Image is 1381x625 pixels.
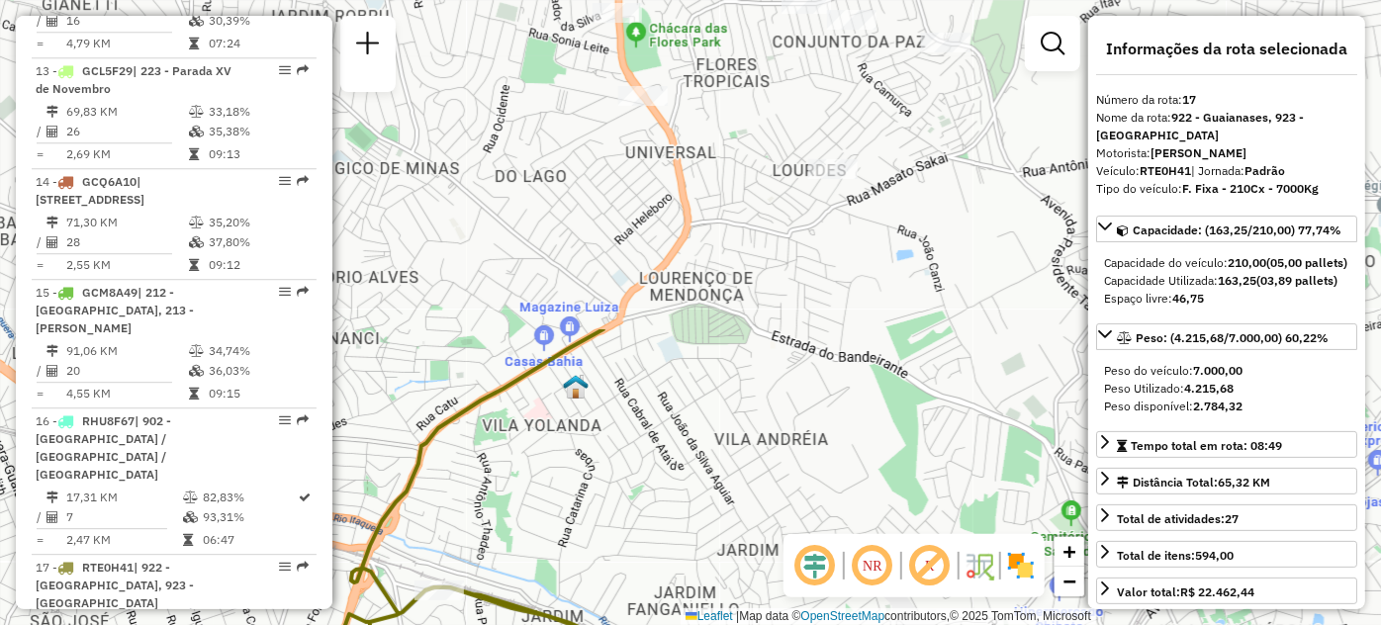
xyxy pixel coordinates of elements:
[189,345,204,357] i: % de utilização do peso
[1096,162,1357,180] div: Veículo:
[1033,24,1072,63] a: Exibir filtros
[65,213,188,232] td: 71,30 KM
[1218,475,1270,490] span: 65,32 KM
[65,11,188,31] td: 16
[1131,438,1282,453] span: Tempo total em rota: 08:49
[1244,163,1285,178] strong: Padrão
[189,148,199,160] i: Tempo total em rota
[65,530,182,550] td: 2,47 KM
[563,374,589,400] img: DS Teste
[208,341,308,361] td: 34,74%
[1117,583,1254,601] div: Valor total:
[1117,474,1270,491] div: Distância Total:
[208,384,308,403] td: 09:15
[1005,550,1037,581] img: Exibir/Ocultar setores
[1096,323,1357,350] a: Peso: (4.215,68/7.000,00) 60,22%
[1172,291,1204,306] strong: 46,75
[1193,363,1243,378] strong: 7.000,00
[1096,504,1357,531] a: Total de atividades:27
[36,174,144,207] span: 14 -
[46,511,58,523] i: Total de Atividades
[65,341,188,361] td: 91,06 KM
[183,534,193,546] i: Tempo total em rota
[1117,547,1234,565] div: Total de itens:
[1256,273,1337,288] strong: (03,89 pallets)
[801,609,885,623] a: OpenStreetMap
[208,11,308,31] td: 30,39%
[46,345,58,357] i: Distância Total
[300,491,312,503] i: Rota otimizada
[1096,354,1357,423] div: Peso: (4.215,68/7.000,00) 60,22%
[208,361,308,381] td: 36,03%
[208,102,308,122] td: 33,18%
[297,561,309,573] em: Rota exportada
[82,174,137,189] span: GCQ6A10
[189,236,204,248] i: % de utilização da cubagem
[297,286,309,298] em: Rota exportada
[279,64,291,76] em: Opções
[1184,381,1234,396] strong: 4.215,68
[1104,254,1349,272] div: Capacidade do veículo:
[36,144,46,164] td: =
[1096,109,1357,144] div: Nome da rota:
[208,122,308,141] td: 35,38%
[183,491,198,503] i: % de utilização do peso
[1266,255,1347,270] strong: (05,00 pallets)
[36,63,231,96] span: | 223 - Parada XV de Novembro
[189,38,199,49] i: Tempo total em rota
[189,217,204,228] i: % de utilização do peso
[849,542,896,589] span: Ocultar NR
[279,286,291,298] em: Opções
[1096,110,1304,142] strong: 922 - Guaianases, 923 - [GEOGRAPHIC_DATA]
[65,255,188,275] td: 2,55 KM
[202,530,298,550] td: 06:47
[36,232,46,252] td: /
[1096,468,1357,494] a: Distância Total:65,32 KM
[1136,330,1329,345] span: Peso: (4.215,68/7.000,00) 60,22%
[46,15,58,27] i: Total de Atividades
[65,102,188,122] td: 69,83 KM
[46,491,58,503] i: Distância Total
[208,144,308,164] td: 09:13
[65,34,188,53] td: 4,79 KM
[65,488,182,507] td: 17,31 KM
[279,175,291,187] em: Opções
[36,11,46,31] td: /
[1055,567,1084,596] a: Zoom out
[36,63,231,96] span: 13 -
[82,413,135,428] span: RHU8F67
[736,609,739,623] span: |
[1140,163,1191,178] strong: RTE0H41
[1104,380,1349,398] div: Peso Utilizado:
[1096,144,1357,162] div: Motorista:
[686,609,733,623] a: Leaflet
[189,365,204,377] i: % de utilização da cubagem
[36,34,46,53] td: =
[36,413,171,482] span: 16 -
[189,388,199,400] i: Tempo total em rota
[1228,255,1266,270] strong: 210,00
[1225,511,1239,526] strong: 27
[279,561,291,573] em: Opções
[906,542,954,589] span: Exibir rótulo
[1096,40,1357,58] h4: Informações da rota selecionada
[202,507,298,527] td: 93,31%
[1151,145,1246,160] strong: [PERSON_NAME]
[189,106,204,118] i: % de utilização do peso
[1180,584,1254,599] strong: R$ 22.462,44
[1096,578,1357,604] a: Valor total:R$ 22.462,44
[189,15,204,27] i: % de utilização da cubagem
[36,361,46,381] td: /
[348,24,388,68] a: Nova sessão e pesquisa
[1104,363,1243,378] span: Peso do veículo:
[65,361,188,381] td: 20
[36,560,194,610] span: 17 -
[82,285,138,300] span: GCM8A49
[1104,290,1349,308] div: Espaço livre:
[36,174,144,207] span: | [STREET_ADDRESS]
[1133,223,1341,237] span: Capacidade: (163,25/210,00) 77,74%
[1193,399,1243,413] strong: 2.784,32
[36,530,46,550] td: =
[1096,91,1357,109] div: Número da rota:
[1096,180,1357,198] div: Tipo do veículo:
